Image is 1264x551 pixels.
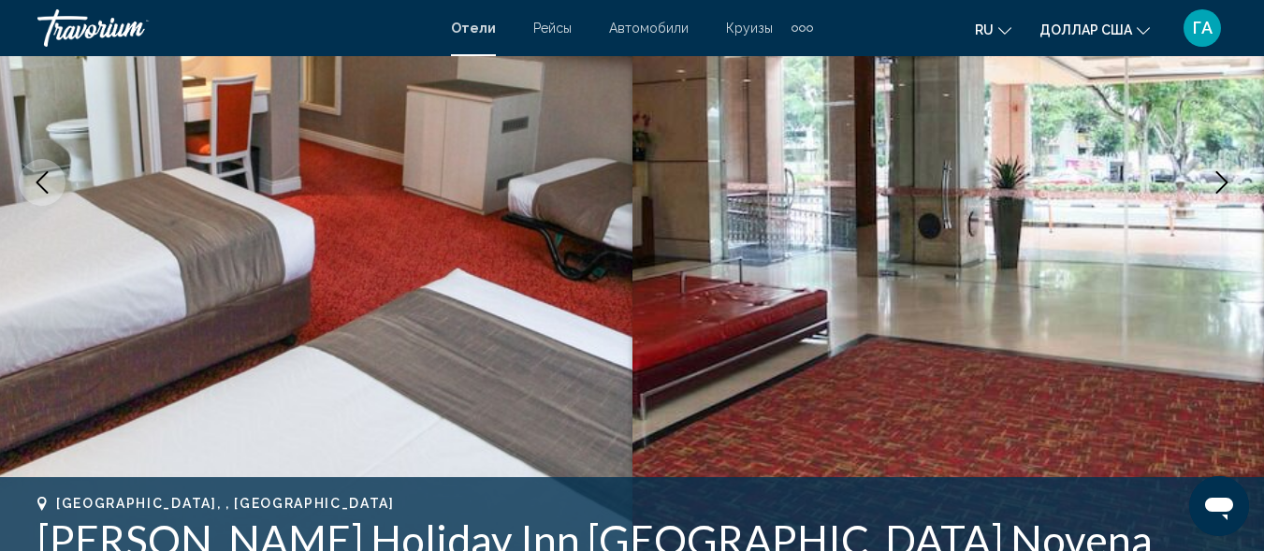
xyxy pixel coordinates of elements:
a: Травориум [37,9,432,47]
a: Автомобили [609,21,689,36]
iframe: Кнопка запуска окна обмена сообщениями [1189,476,1249,536]
button: Изменить валюту [1039,16,1150,43]
font: доллар США [1039,22,1132,37]
button: Previous image [19,159,65,206]
font: ГА [1193,18,1213,37]
span: [GEOGRAPHIC_DATA], , [GEOGRAPHIC_DATA] [56,496,395,511]
button: Next image [1199,159,1245,206]
font: ru [975,22,994,37]
button: Меню пользователя [1178,8,1227,48]
a: Круизы [726,21,773,36]
button: Изменить язык [975,16,1011,43]
button: Дополнительные элементы навигации [792,13,813,43]
a: Отели [451,21,496,36]
a: Рейсы [533,21,572,36]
